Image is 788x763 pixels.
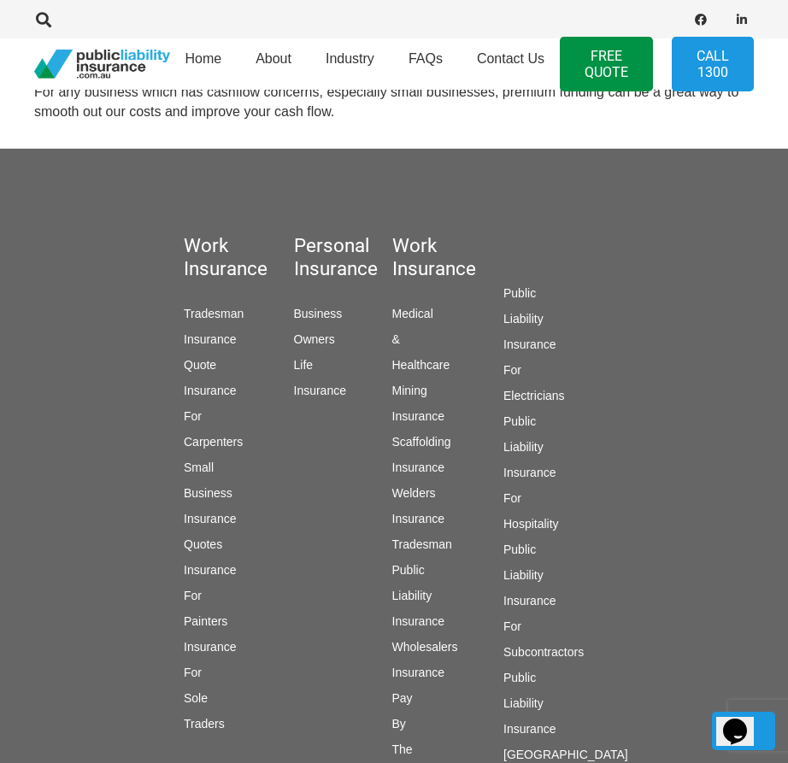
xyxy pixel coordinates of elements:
[309,33,391,95] a: Industry
[184,640,236,731] a: Insurance For Sole Traders
[184,234,196,280] h5: Work Insurance
[294,307,346,397] a: Business Owners Life Insurance
[392,486,444,525] a: Welders Insurance
[184,461,236,551] a: Small Business Insurance Quotes
[672,37,754,91] a: Call 1300
[503,543,584,659] a: Public Liability Insurance For Subcontractors
[560,37,653,91] a: FREE QUOTE
[503,414,559,531] a: Public Liability Insurance For Hospitality
[168,33,238,95] a: Home
[392,435,451,474] a: Scaffolding Insurance
[256,51,291,66] span: About
[477,51,544,66] span: Contact Us
[392,307,450,372] a: Medical & Healthcare
[409,51,443,66] span: FAQs
[730,8,754,32] a: LinkedIn
[712,712,775,750] a: Back to top
[184,307,244,372] a: Tradesman Insurance Quote
[503,286,565,402] a: Public Liability Insurance For Electricians
[392,384,444,423] a: Mining Insurance
[503,234,554,280] h5: Work Insurance
[184,563,236,628] a: Insurance For Painters
[34,83,754,121] p: For any business which has cashflow concerns, especially small businesses, premium funding can be...
[392,640,458,679] a: Wholesalers Insurance
[716,695,771,746] iframe: chat widget
[391,33,460,95] a: FAQs
[184,384,243,449] a: Insurance For Carpenters
[392,537,452,628] a: Tradesman Public Liability Insurance
[326,51,374,66] span: Industry
[34,50,170,79] a: pli_logotransparent
[503,671,628,761] a: Public Liability Insurance [GEOGRAPHIC_DATA]
[689,8,713,32] a: Facebook
[26,4,61,35] a: Search
[392,234,406,280] h5: Work Insurance
[185,51,221,66] span: Home
[238,33,309,95] a: About
[460,33,562,95] a: Contact Us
